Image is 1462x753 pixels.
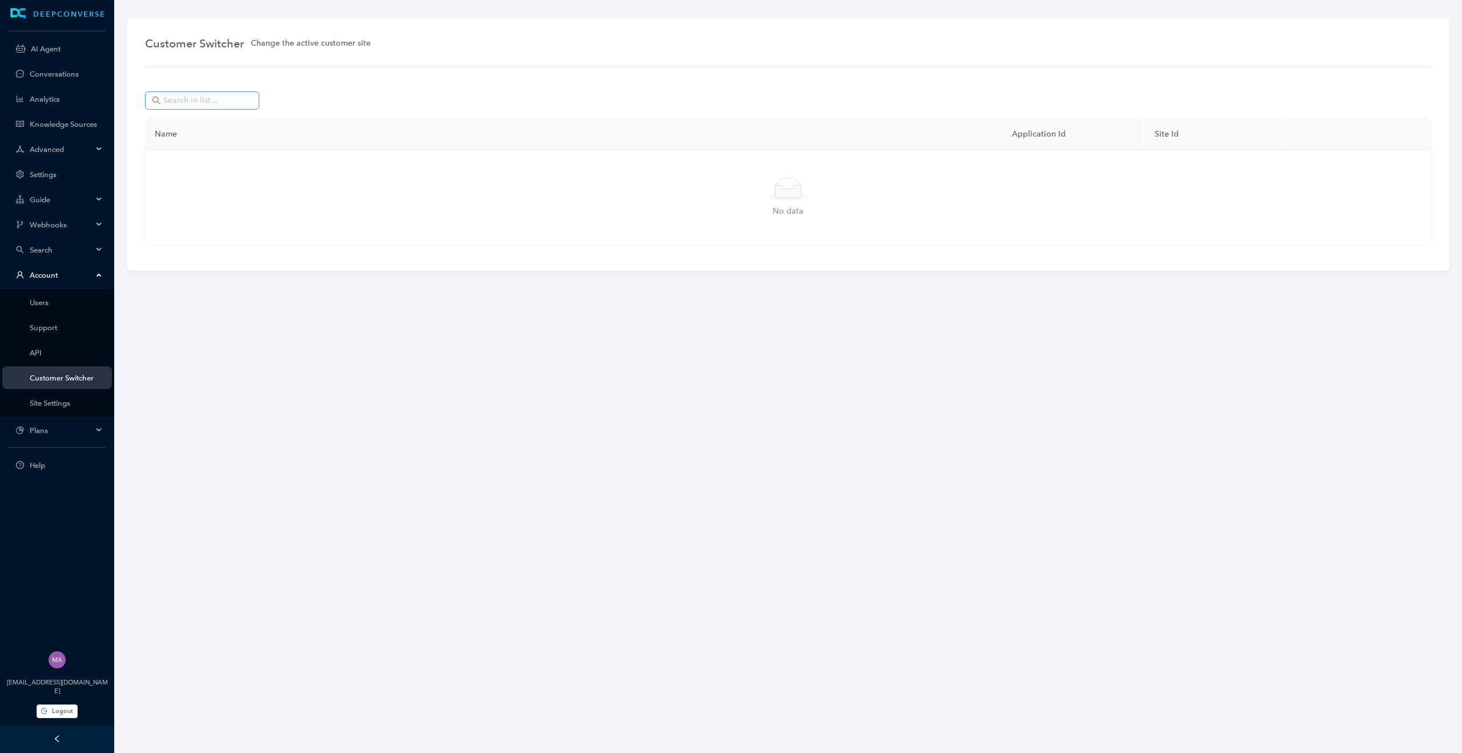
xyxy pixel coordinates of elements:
[1003,119,1146,150] th: Application Id
[159,205,1417,218] div: No data
[30,120,103,129] a: Knowledge Sources
[30,221,93,229] span: Webhooks
[30,271,93,279] span: Account
[16,246,24,254] span: search
[251,37,371,50] span: Change the active customer site
[52,706,73,716] span: Logout
[163,94,243,107] input: Search in list...
[31,45,103,53] a: AI Agent
[30,95,103,103] a: Analytics
[16,271,24,279] span: user
[1146,119,1288,150] th: Site Id
[30,323,103,332] a: Support
[49,651,66,668] img: 261dd2395eed1481b052019273ba48bf
[16,221,24,229] span: branches
[30,145,93,154] span: Advanced
[30,461,103,470] span: Help
[16,145,24,153] span: deployment-unit
[145,34,244,53] span: Customer Switcher
[146,119,1003,150] th: Name
[2,8,112,19] a: LogoDEEPCONVERSE
[41,708,47,714] span: logout
[30,195,93,204] span: Guide
[30,170,103,179] a: Settings
[37,704,78,718] button: Logout
[30,374,103,382] a: Customer Switcher
[30,70,103,78] a: Conversations
[30,349,103,357] a: API
[16,461,24,469] span: question-circle
[16,426,24,434] span: pie-chart
[30,298,103,307] a: Users
[30,246,93,254] span: Search
[30,426,93,435] span: Plans
[30,399,103,407] a: Site Settings
[152,96,161,105] span: search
